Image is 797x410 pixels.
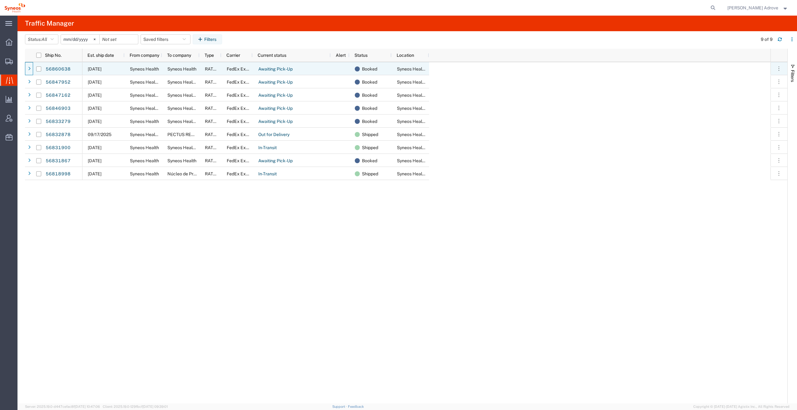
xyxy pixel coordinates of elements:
[227,132,257,137] span: FedEx Express
[167,158,196,163] span: Syneos Health
[25,405,100,408] span: Server: 2025.19.0-d447cefac8f
[258,64,293,74] a: Awaiting Pick-Up
[227,158,257,163] span: FedEx Express
[397,145,488,150] span: Syneos Health Clinical Spain
[362,102,377,115] span: Booked
[226,53,240,58] span: Carrier
[354,53,368,58] span: Status
[45,117,71,127] a: 56833279
[130,132,220,137] span: Syneos Health Clinical Spain
[167,106,258,111] span: Syneos Health Clinical Spain
[227,145,257,150] span: FedEx Express
[397,171,488,176] span: Syneos Health Clinical Spain
[332,405,348,408] a: Support
[193,34,222,44] button: Filters
[45,77,71,87] a: 56847952
[397,80,488,85] span: Syneos Health Clinical Spain
[205,158,219,163] span: RATED
[258,156,293,166] a: Awaiting Pick-Up
[45,90,71,100] a: 56847162
[45,53,62,58] span: Ship No.
[362,128,378,141] span: Shipped
[88,106,101,111] span: 09/18/2025
[4,3,25,12] img: logo
[336,53,346,58] span: Alert
[362,89,377,102] span: Booked
[397,93,488,98] span: Syneos Health Clinical Spain
[362,115,377,128] span: Booked
[103,405,168,408] span: Client: 2025.19.0-129fbcf
[258,169,277,179] a: In-Transit
[397,106,488,111] span: Syneos Health Clinical Spain
[141,34,191,44] button: Saved filters
[45,156,71,166] a: 56831867
[42,37,47,42] span: All
[167,119,258,124] span: Syneos Health Clinical Spain
[167,145,258,150] span: Syneos Health Clinical Spain
[75,405,100,408] span: [DATE] 10:47:06
[167,132,215,137] span: PECTUS RESPIRATORY
[130,119,159,124] span: Syneos Health
[87,53,114,58] span: Est. ship date
[45,143,71,153] a: 56831900
[362,141,378,154] span: Shipped
[45,64,71,74] a: 56860638
[205,93,219,98] span: RATED
[25,16,74,31] h4: Traffic Manager
[167,53,191,58] span: To company
[693,404,790,409] span: Copyright © [DATE]-[DATE] Agistix Inc., All Rights Reserved
[227,119,257,124] span: FedEx Express
[362,167,378,180] span: Shipped
[790,70,795,82] span: Filters
[130,53,159,58] span: From company
[45,169,71,179] a: 56818998
[130,80,220,85] span: Syneos Health Clinical Spain
[130,158,159,163] span: Syneos Health
[130,171,159,176] span: Syneos Health
[205,66,219,71] span: RATED
[167,66,196,71] span: Syneos Health
[88,80,101,85] span: 09/19/2025
[45,104,71,114] a: 56846903
[45,130,71,140] a: 56832878
[348,405,364,408] a: Feedback
[397,66,488,71] span: Syneos Health Clinical Spain
[227,106,257,111] span: FedEx Express
[205,171,219,176] span: RATED
[88,145,101,150] span: 09/18/2025
[88,93,101,98] span: 09/19/2025
[258,90,293,100] a: Awaiting Pick-Up
[227,66,257,71] span: FedEx Express
[205,80,219,85] span: RATED
[88,66,101,71] span: 09/18/2025
[727,4,789,12] button: [PERSON_NAME] Adrove
[167,93,258,98] span: Syneos Health Clinical Spain
[258,130,290,140] a: Out for Delivery
[130,106,199,111] span: Syneos Health ( Maggie Matthews)
[761,36,773,43] div: 9 of 9
[88,119,101,124] span: 09/19/2025
[130,66,159,71] span: Syneos Health
[142,405,168,408] span: [DATE] 09:39:01
[205,119,219,124] span: RATED
[167,80,258,85] span: Syneos Health Clinical Spain
[258,117,293,127] a: Awaiting Pick-Up
[25,34,58,44] button: Status:All
[205,106,219,111] span: RATED
[258,77,293,87] a: Awaiting Pick-Up
[88,132,111,137] span: 09/17/2025
[397,53,414,58] span: Location
[130,93,198,98] span: Syneos Health (Natalia Aballay)
[167,171,245,176] span: Núcleo de Prestações de Desemprego
[100,35,138,44] input: Not set
[362,154,377,167] span: Booked
[227,171,257,176] span: FedEx Express
[227,80,257,85] span: FedEx Express
[397,158,488,163] span: Syneos Health Clinical Spain
[205,132,219,137] span: RATED
[258,104,293,114] a: Awaiting Pick-Up
[727,4,778,11] span: Irene Perez Adrove
[362,76,377,89] span: Booked
[205,53,214,58] span: Type
[88,171,101,176] span: 09/15/2025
